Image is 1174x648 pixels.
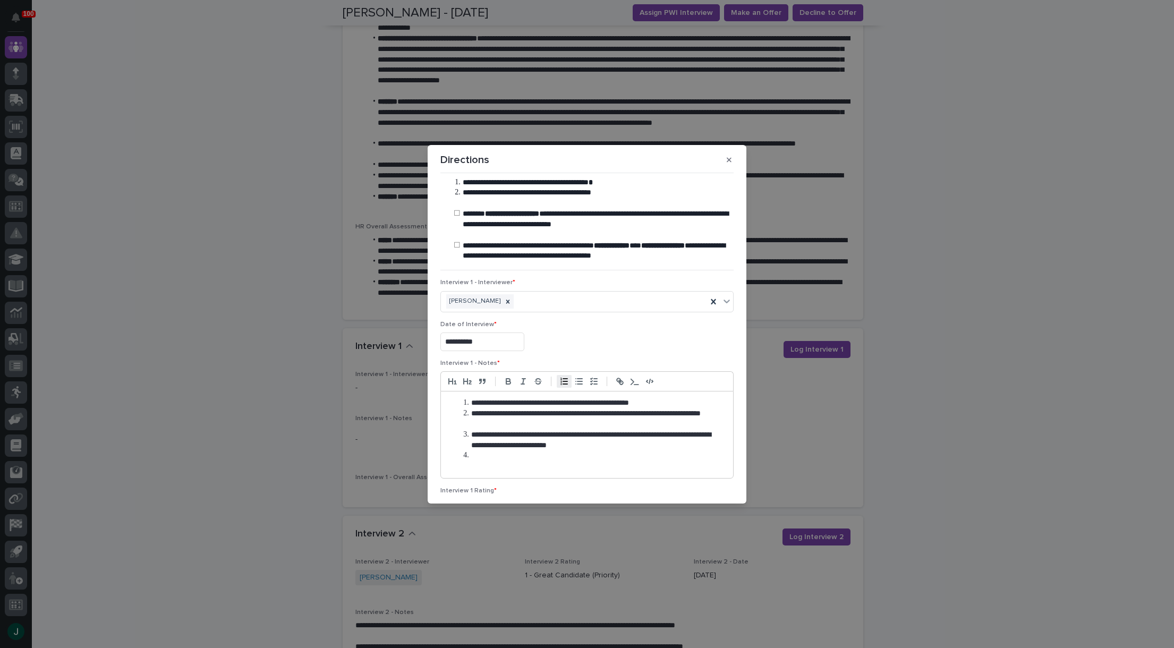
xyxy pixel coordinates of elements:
span: Interview 1 - Interviewer [440,279,515,286]
div: [PERSON_NAME] [446,294,502,309]
span: Interview 1 Rating [440,488,497,494]
span: Interview 1 - Notes [440,360,500,366]
p: Directions [440,154,489,166]
span: Date of Interview [440,321,497,328]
